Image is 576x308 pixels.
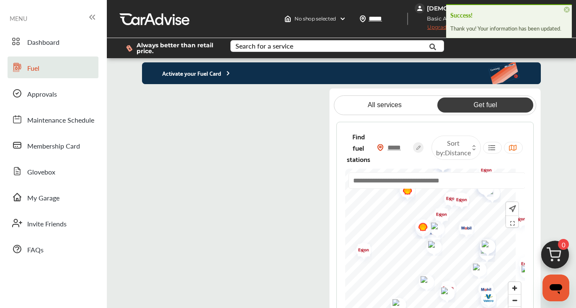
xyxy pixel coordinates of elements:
img: exxon.png [434,277,457,303]
span: Glovebox [27,167,55,178]
div: Map marker [513,252,534,279]
img: exxon.png [513,252,535,279]
span: Fuel [27,63,39,74]
a: All services [337,98,433,113]
img: exxon.png [473,159,495,185]
div: Map marker [473,241,494,262]
span: Invite Friends [27,219,67,230]
span: Basic Account [416,14,472,23]
span: Approvals [27,89,57,100]
span: 0 [558,239,569,250]
p: Activate your Fuel Card [142,68,232,78]
h4: Success! [450,9,568,21]
span: Maintenance Schedule [27,115,94,126]
span: No shop selected [294,15,336,22]
img: exxon.png [428,203,450,229]
a: Maintenance Schedule [8,108,98,130]
span: FAQs [27,245,44,256]
span: My Garage [27,193,59,204]
a: FAQs [8,238,98,260]
img: exxon.png [350,239,372,265]
img: dollor_label_vector.a70140d1.svg [126,45,132,52]
div: Map marker [428,203,449,229]
div: [DEMOGRAPHIC_DATA][PERSON_NAME] [427,5,548,12]
a: My Garage [8,186,98,208]
div: Map marker [350,239,371,265]
div: Map marker [473,159,493,185]
img: fuelstation.png [474,235,496,256]
a: Membership Card [8,134,98,156]
div: Search for a service [235,43,293,49]
div: Map marker [409,215,430,241]
a: Dashboard [8,31,98,52]
img: universaladvantage.png [473,241,495,262]
img: exxon.png [448,188,470,215]
div: Map marker [448,188,469,215]
a: Invite Friends [8,212,98,234]
div: Map marker [474,235,495,256]
img: activate-banner.5eeab9f0af3a0311e5fa.png [488,62,541,84]
a: Glovebox [8,160,98,182]
img: mobil.png [472,278,494,304]
img: location_vector.a44bc228.svg [359,15,366,22]
img: header-home-logo.8d720a4f.svg [284,15,291,22]
img: fuelstation.png [514,260,536,281]
img: recenter.ce011a49.svg [507,204,516,213]
img: fuelstation.png [433,282,455,303]
div: Map marker [465,258,486,279]
img: jVpblrzwTbfkPYzPPzSLxeg0AAAAASUVORK5CYII= [415,3,425,13]
a: Get fuel [437,98,533,113]
span: Always better than retail price. [137,42,217,54]
div: Map marker [472,278,493,304]
div: Map marker [514,260,535,281]
div: Map marker [413,270,434,291]
div: Map marker [433,282,454,303]
span: Dashboard [27,37,59,48]
button: Zoom out [509,294,521,306]
span: Distance [445,148,471,157]
img: header-divider.bc55588e.svg [407,13,408,25]
span: MENU [10,15,27,22]
img: fuelstation.png [465,258,487,279]
img: header-down-arrow.9dd2ce7d.svg [339,15,346,22]
div: Map marker [452,216,473,243]
a: Approvals [8,82,98,104]
img: fuelstation.png [420,235,442,256]
div: Thank you! Your information has been updated. [450,23,568,34]
span: Find fuel stations [347,131,370,164]
div: Map marker [438,187,459,213]
img: mobil.png [452,216,475,243]
span: Upgrade Account [415,24,473,34]
a: Fuel [8,56,98,78]
img: location_vector_orange.38f05af8.svg [377,144,384,151]
div: Map marker [434,277,455,303]
button: Zoom in [509,282,521,294]
span: Sort by : [436,138,471,157]
span: Membership Card [27,141,80,152]
iframe: Button to launch messaging window [542,275,569,301]
img: exxon.png [438,187,460,213]
span: × [564,7,570,13]
img: shell.png [409,215,431,241]
img: cart_icon.3d0951e8.svg [535,237,575,277]
img: fuelstation.png [413,270,435,291]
